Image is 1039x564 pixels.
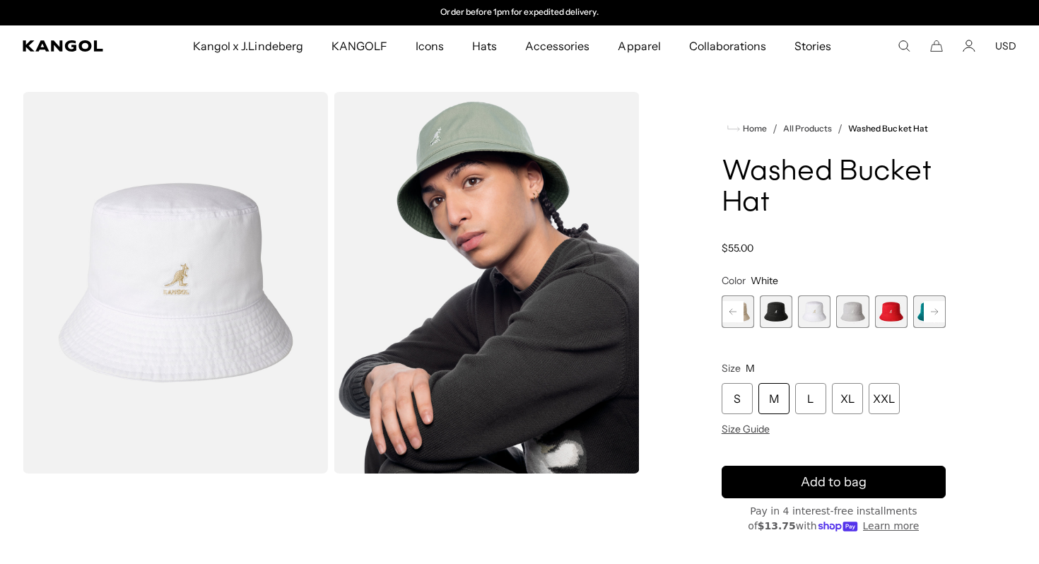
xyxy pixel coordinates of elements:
[401,25,458,66] a: Icons
[179,25,317,66] a: Kangol x J.Lindeberg
[913,295,946,328] div: 11 of 13
[416,25,444,66] span: Icons
[798,295,830,328] div: 8 of 13
[374,7,665,18] div: Announcement
[511,25,604,66] a: Accessories
[767,120,777,137] li: /
[751,274,778,287] span: White
[23,92,328,474] img: color-white
[604,25,674,66] a: Apparel
[836,295,869,328] div: 9 of 13
[722,295,754,328] div: 6 of 13
[722,423,770,435] span: Size Guide
[836,295,869,328] label: Moonstruck
[760,295,792,328] div: 7 of 13
[722,362,741,375] span: Size
[722,242,753,254] span: $55.00
[798,295,830,328] label: White
[869,383,900,414] div: XXL
[760,295,792,328] label: Black
[963,40,975,52] a: Account
[193,25,303,66] span: Kangol x J.Lindeberg
[689,25,766,66] span: Collaborations
[675,25,780,66] a: Collaborations
[23,40,127,52] a: Kangol
[727,122,767,135] a: Home
[913,295,946,328] label: Marine Teal
[875,295,908,328] label: Cherry Glow
[440,7,598,18] p: Order before 1pm for expedited delivery.
[875,295,908,328] div: 10 of 13
[618,25,660,66] span: Apparel
[758,383,789,414] div: M
[780,25,845,66] a: Stories
[331,25,387,66] span: KANGOLF
[23,92,640,474] product-gallery: Gallery Viewer
[334,92,639,474] img: sage-green
[801,473,867,492] span: Add to bag
[848,124,927,134] a: Washed Bucket Hat
[458,25,511,66] a: Hats
[832,383,863,414] div: XL
[525,25,589,66] span: Accessories
[795,383,826,414] div: L
[794,25,831,66] span: Stories
[995,40,1016,52] button: USD
[898,40,910,52] summary: Search here
[374,7,665,18] div: 2 of 2
[722,157,946,219] h1: Washed Bucket Hat
[722,120,946,137] nav: breadcrumbs
[832,120,843,137] li: /
[317,25,401,66] a: KANGOLF
[722,383,753,414] div: S
[783,124,832,134] a: All Products
[740,124,767,134] span: Home
[722,274,746,287] span: Color
[722,466,946,498] button: Add to bag
[930,40,943,52] button: Cart
[374,7,665,18] slideshow-component: Announcement bar
[722,295,754,328] label: Khaki
[746,362,755,375] span: M
[472,25,497,66] span: Hats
